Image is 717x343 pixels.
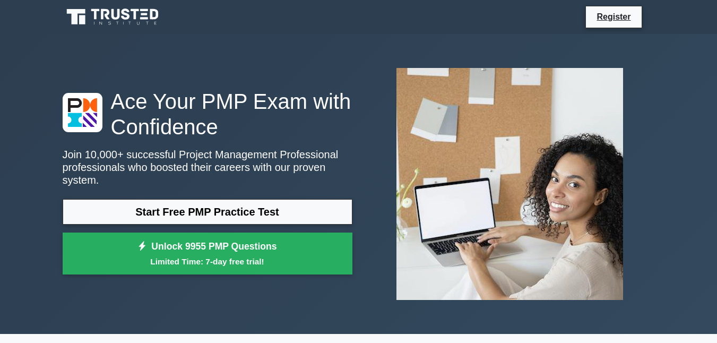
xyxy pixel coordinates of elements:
[63,148,352,186] p: Join 10,000+ successful Project Management Professional professionals who boosted their careers w...
[76,255,339,268] small: Limited Time: 7-day free trial!
[63,199,352,225] a: Start Free PMP Practice Test
[63,233,352,275] a: Unlock 9955 PMP QuestionsLimited Time: 7-day free trial!
[63,89,352,140] h1: Ace Your PMP Exam with Confidence
[590,10,637,23] a: Register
